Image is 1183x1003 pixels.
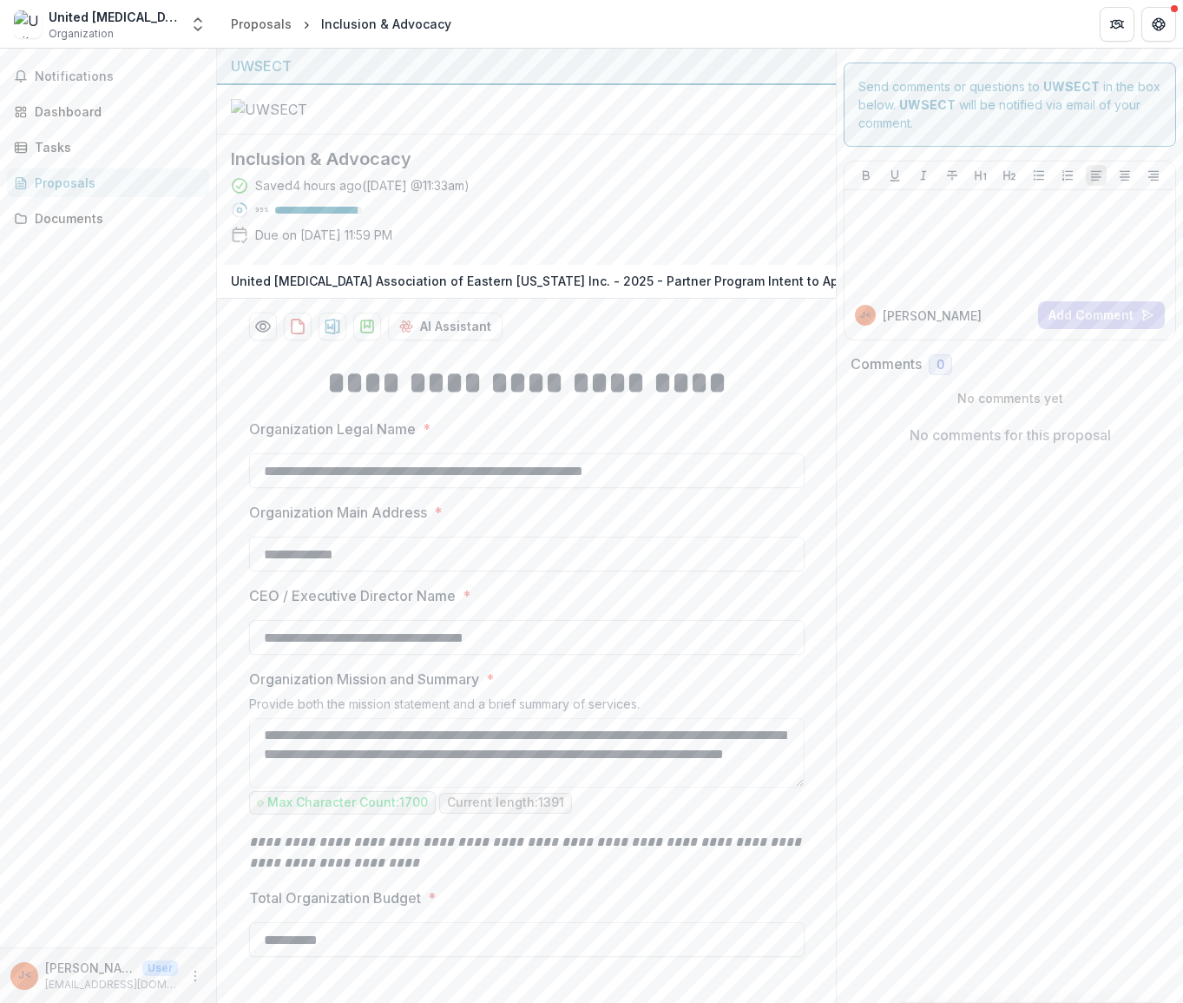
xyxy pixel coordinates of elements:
span: Notifications [35,69,202,84]
button: Align Center [1114,165,1135,186]
button: download-proposal [319,313,346,340]
a: Documents [7,204,209,233]
span: 0 [937,358,944,373]
nav: breadcrumb [224,11,458,36]
p: Max Character Count: 1700 [267,795,428,810]
button: Ordered List [1057,165,1078,186]
p: Organization Mission and Summary [249,669,479,690]
div: Proposals [231,15,292,33]
button: AI Assistant [388,313,503,340]
button: Bullet List [1029,165,1049,186]
button: Align Left [1086,165,1107,186]
a: Proposals [224,11,299,36]
button: Open entity switcher [186,7,210,42]
div: Joanna Marrero <grants@ucpect.org> <grants@ucpect.org> [18,970,31,981]
div: Inclusion & Advocacy [321,15,451,33]
h2: Inclusion & Advocacy [231,148,794,169]
p: [PERSON_NAME] <[EMAIL_ADDRESS][DOMAIN_NAME]> <[EMAIL_ADDRESS][DOMAIN_NAME]> [45,959,135,977]
p: Current length: 1391 [447,795,564,810]
div: Dashboard [35,102,195,121]
p: Total Organization Budget [249,888,421,908]
button: Align Right [1143,165,1164,186]
p: 95 % [255,204,268,216]
button: More [185,966,206,987]
div: Tasks [35,138,195,156]
img: UWSECT [231,99,404,120]
div: Documents [35,209,195,228]
p: United [MEDICAL_DATA] Association of Eastern [US_STATE] Inc. - 2025 - Partner Program Intent to A... [231,272,857,290]
button: Get Help [1141,7,1176,42]
div: Proposals [35,174,195,192]
div: UWSECT [231,56,822,76]
button: Italicize [913,165,934,186]
button: download-proposal [284,313,312,340]
button: Underline [884,165,905,186]
a: Dashboard [7,97,209,126]
a: Proposals [7,168,209,197]
div: Joanna Marrero <grants@ucpect.org> <grants@ucpect.org> [860,311,871,320]
p: Organization Legal Name [249,419,416,439]
div: Send comments or questions to in the box below. will be notified via email of your comment. [844,63,1176,147]
button: download-proposal [353,313,381,340]
p: No comments for this proposal [910,425,1111,445]
button: Strike [942,165,963,186]
button: Preview e3b9741c-068c-4f79-9b60-163c8e6310ca-1.pdf [249,313,277,340]
p: No comments yet [851,389,1169,407]
p: [EMAIL_ADDRESS][DOMAIN_NAME] [45,977,178,993]
strong: UWSECT [1043,79,1100,94]
p: Organization Main Address [249,502,427,523]
a: Tasks [7,133,209,162]
div: Saved 4 hours ago ( [DATE] @ 11:33am ) [255,176,470,195]
strong: UWSECT [899,97,956,112]
button: Notifications [7,63,209,90]
button: Bold [856,165,877,186]
p: CEO / Executive Director Name [249,585,456,606]
p: [PERSON_NAME] [883,307,982,325]
button: Add Comment [1038,301,1165,329]
h2: Comments [851,356,922,373]
button: Heading 2 [999,165,1020,186]
div: United [MEDICAL_DATA] Association of Eastern [US_STATE] Inc. [49,8,179,26]
span: Organization [49,26,114,42]
button: Partners [1100,7,1134,42]
div: Provide both the mission statement and a brief summary of services. [249,696,805,718]
img: United Cerebral Palsy Association of Eastern Connecticut Inc. [14,10,42,38]
p: Due on [DATE] 11:59 PM [255,226,392,244]
button: Heading 1 [970,165,991,186]
p: User [142,960,178,976]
